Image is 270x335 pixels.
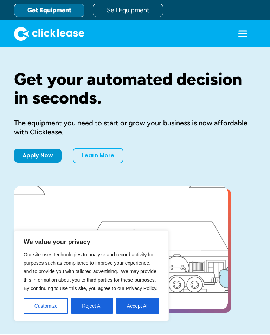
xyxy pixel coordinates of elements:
div: We value your privacy [14,230,169,321]
a: Sell Equipment [93,4,163,17]
button: Accept All [116,298,159,314]
a: home [14,27,84,41]
div: menu [229,20,256,47]
img: Clicklease logo [14,27,84,41]
div: The equipment you need to start or grow your business is now affordable with Clicklease. [14,118,256,137]
p: We value your privacy [24,238,159,246]
button: Reject All [71,298,113,314]
span: Our site uses technologies to analyze and record activity for purposes such as compliance to impr... [24,252,157,291]
button: Customize [24,298,68,314]
a: Apply Now [14,149,62,163]
a: Learn More [73,148,123,163]
h1: Get your automated decision in seconds. [14,70,256,107]
a: open lightbox [14,186,228,309]
a: Get Equipment [14,4,84,17]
